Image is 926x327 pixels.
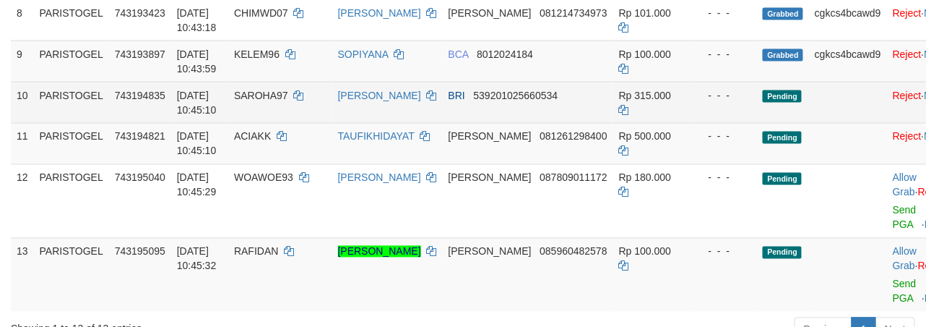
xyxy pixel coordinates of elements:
span: Rp 315.000 [619,90,671,101]
a: SOPIYANA [338,48,389,60]
a: TAUFIKHIDAYAT [338,131,415,143]
a: [PERSON_NAME] [338,90,421,101]
span: 743194821 [115,131,165,143]
span: Rp 100.000 [619,246,671,258]
a: [PERSON_NAME] [338,246,421,258]
span: BRI [449,90,465,101]
span: Copy 8012024184 to clipboard [477,48,533,60]
td: PARISTOGEL [34,238,109,312]
span: [DATE] 10:45:10 [177,90,217,116]
span: RAFIDAN [234,246,278,258]
a: Allow Grab [893,172,917,198]
span: [DATE] 10:43:59 [177,48,217,75]
span: Copy 081214734973 to clipboard [540,7,607,19]
span: Rp 180.000 [619,172,671,184]
span: Rp 500.000 [619,131,671,143]
span: Rp 101.000 [619,7,671,19]
td: 9 [11,41,34,82]
span: 743193423 [115,7,165,19]
span: Pending [763,247,802,259]
span: 743194835 [115,90,165,101]
span: · [893,172,918,198]
span: BCA [449,48,469,60]
td: cgkcs4bcawd9 [809,41,887,82]
div: - - - [697,47,752,61]
a: Reject [893,48,922,60]
span: [PERSON_NAME] [449,131,532,143]
span: WOAWOE93 [234,172,293,184]
span: Pending [763,132,802,144]
td: 13 [11,238,34,312]
span: [DATE] 10:45:10 [177,131,217,157]
span: 743195095 [115,246,165,258]
td: PARISTOGEL [34,41,109,82]
td: PARISTOGEL [34,82,109,123]
a: Reject [893,90,922,101]
td: 10 [11,82,34,123]
div: - - - [697,245,752,259]
span: · [893,246,918,272]
span: KELEM96 [234,48,280,60]
td: 11 [11,123,34,164]
span: [DATE] 10:45:29 [177,172,217,198]
a: Send PGA [893,279,917,305]
a: Reject [893,7,922,19]
span: ACIAKK [234,131,271,143]
div: - - - [697,6,752,20]
td: PARISTOGEL [34,164,109,238]
div: - - - [697,88,752,103]
span: CHIMWD07 [234,7,288,19]
span: [DATE] 10:43:18 [177,7,217,33]
span: Grabbed [763,8,803,20]
a: Allow Grab [893,246,917,272]
span: SAROHA97 [234,90,288,101]
div: - - - [697,171,752,185]
span: Pending [763,173,802,185]
span: Rp 100.000 [619,48,671,60]
a: Send PGA [893,205,917,231]
span: [DATE] 10:45:32 [177,246,217,272]
a: [PERSON_NAME] [338,172,421,184]
span: [PERSON_NAME] [449,246,532,258]
div: - - - [697,129,752,144]
span: Grabbed [763,49,803,61]
span: Copy 085960482578 to clipboard [540,246,607,258]
span: [PERSON_NAME] [449,172,532,184]
span: 743195040 [115,172,165,184]
span: Copy 087809011172 to clipboard [540,172,607,184]
span: Copy 081261298400 to clipboard [540,131,607,143]
span: [PERSON_NAME] [449,7,532,19]
td: 12 [11,164,34,238]
span: Copy 539201025660534 to clipboard [474,90,558,101]
a: Reject [893,131,922,143]
td: PARISTOGEL [34,123,109,164]
a: [PERSON_NAME] [338,7,421,19]
span: Pending [763,90,802,103]
span: 743193897 [115,48,165,60]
